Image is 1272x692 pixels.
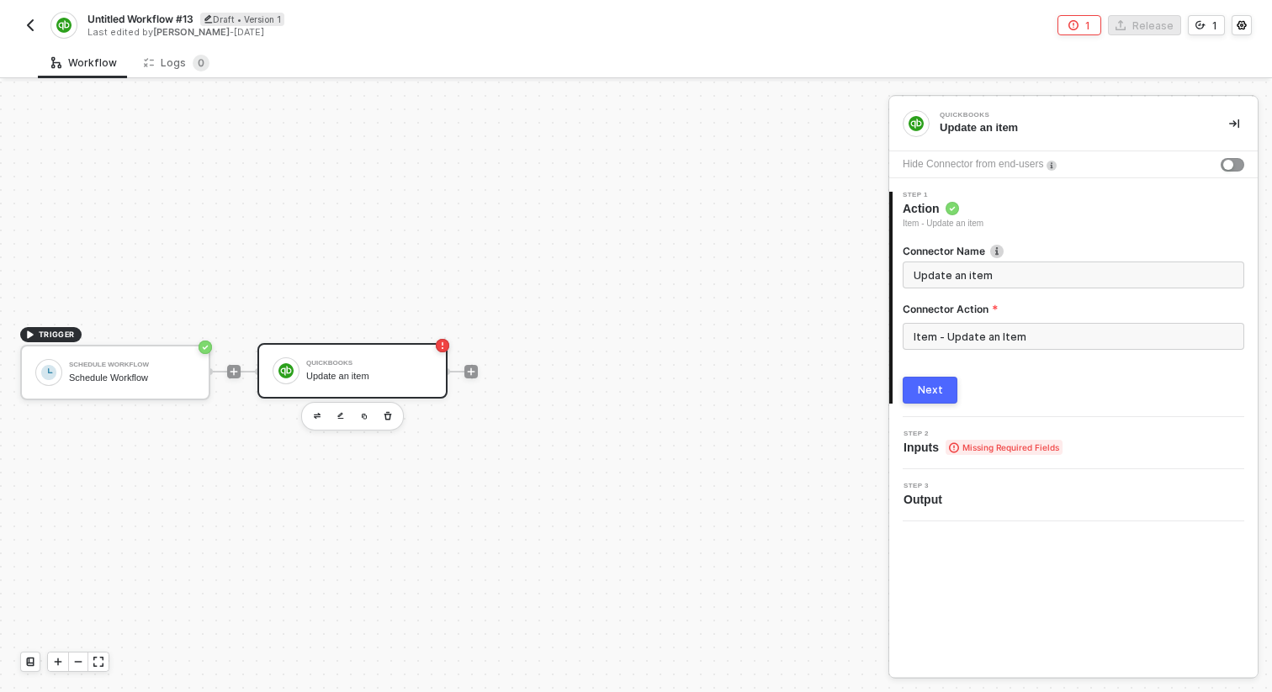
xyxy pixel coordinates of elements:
[199,341,212,354] span: icon-success-page
[193,55,209,71] sup: 0
[93,657,103,667] span: icon-expand
[990,245,1004,258] img: icon-info
[1237,20,1247,30] span: icon-settings
[337,412,344,420] img: edit-cred
[904,439,1063,456] span: Inputs
[200,13,284,26] div: Draft • Version 1
[306,360,432,367] div: QuickBooks
[20,15,40,35] button: back
[903,244,1244,258] label: Connector Name
[903,156,1043,172] div: Hide Connector from end-users
[53,657,63,667] span: icon-play
[909,116,924,131] img: integration-icon
[1195,20,1206,30] span: icon-versioning
[56,18,71,33] img: integration-icon
[69,362,195,368] div: Schedule Workflow
[436,339,449,352] span: icon-error-page
[940,120,1202,135] div: Update an item
[144,55,209,71] div: Logs
[918,383,943,397] div: Next
[87,26,634,39] div: Last edited by - [DATE]
[204,14,213,24] span: icon-edit
[73,657,83,667] span: icon-minus
[314,413,321,419] img: edit-cred
[903,217,983,230] div: Item - Update an item
[903,200,983,217] span: Action
[39,328,75,341] span: TRIGGER
[1085,18,1090,33] div: 1
[354,406,374,426] button: copy-block
[940,112,1192,119] div: QuickBooks
[946,440,1063,455] span: Missing Required Fields
[466,367,476,377] span: icon-play
[1212,18,1217,33] div: 1
[1188,15,1225,35] button: 1
[24,18,37,32] img: back
[41,365,56,380] img: icon
[307,406,327,426] button: edit-cred
[278,363,294,378] img: icon
[904,483,949,489] span: Step 3
[1057,15,1101,35] button: 1
[1047,161,1057,171] img: icon-info
[914,266,1230,284] input: Enter description
[903,192,983,198] span: Step 1
[25,330,35,340] span: icon-play
[229,367,239,377] span: icon-play
[51,56,117,70] div: Workflow
[306,371,432,382] div: Update an item
[889,192,1258,404] div: Step 1Action Item - Update an itemConnector Nameicon-infoConnector ActionNext
[361,413,368,420] img: copy-block
[904,491,949,508] span: Output
[87,12,193,26] span: Untitled Workflow #13
[153,26,230,38] span: [PERSON_NAME]
[903,302,1244,316] label: Connector Action
[904,431,1063,437] span: Step 2
[903,323,1244,350] input: Connector Action
[889,431,1258,456] div: Step 2Inputs Missing Required Fields
[69,372,195,383] div: Schedule Workflow
[903,377,957,404] button: Next
[331,406,351,426] button: edit-cred
[1229,119,1239,129] span: icon-collapse-right
[1068,20,1079,30] span: icon-error-page
[1108,15,1181,35] button: Release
